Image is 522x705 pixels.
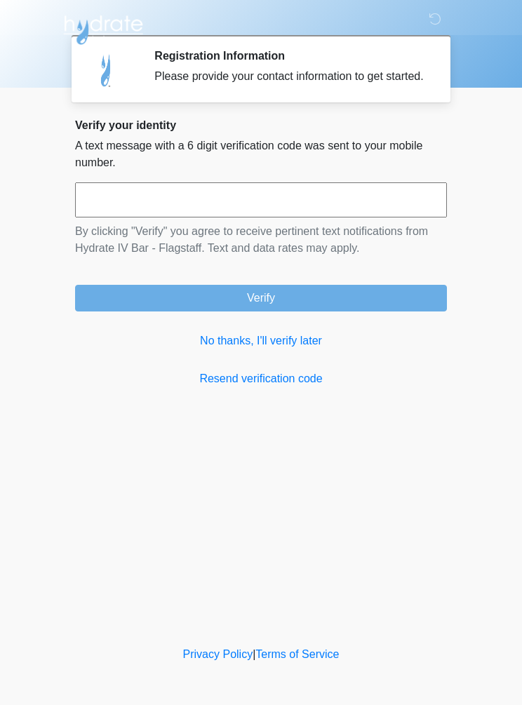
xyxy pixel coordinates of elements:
div: Please provide your contact information to get started. [154,68,426,85]
p: By clicking "Verify" you agree to receive pertinent text notifications from Hydrate IV Bar - Flag... [75,223,447,257]
a: Privacy Policy [183,648,253,660]
a: Resend verification code [75,370,447,387]
img: Hydrate IV Bar - Flagstaff Logo [61,11,145,46]
h2: Verify your identity [75,119,447,132]
a: No thanks, I'll verify later [75,333,447,349]
a: Terms of Service [255,648,339,660]
a: | [253,648,255,660]
button: Verify [75,285,447,311]
p: A text message with a 6 digit verification code was sent to your mobile number. [75,137,447,171]
img: Agent Avatar [86,49,128,91]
